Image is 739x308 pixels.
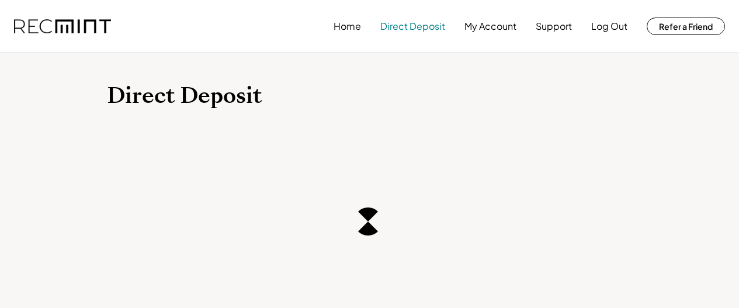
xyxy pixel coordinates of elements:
[334,15,361,38] button: Home
[591,15,627,38] button: Log Out
[536,15,572,38] button: Support
[464,15,516,38] button: My Account
[647,18,725,35] button: Refer a Friend
[14,19,111,34] img: recmint-logotype%403x.png
[380,15,445,38] button: Direct Deposit
[107,82,633,110] h1: Direct Deposit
